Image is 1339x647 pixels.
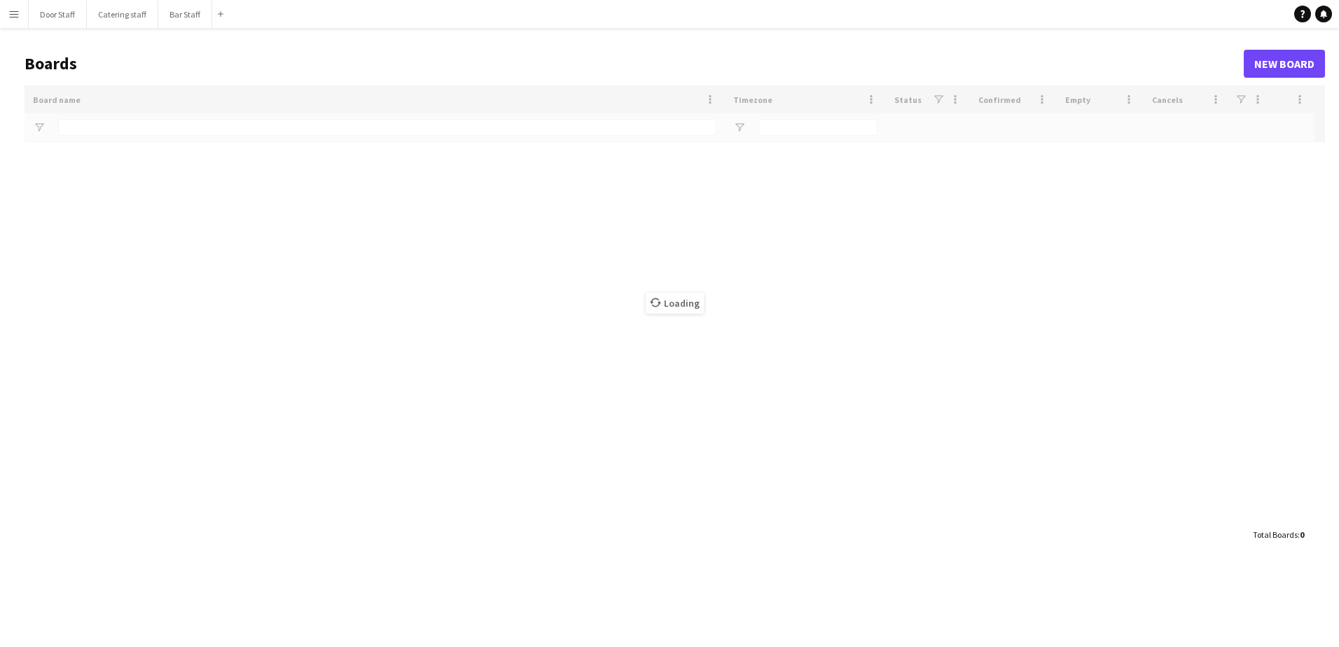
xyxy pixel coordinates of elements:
[25,53,1244,74] h1: Boards
[29,1,87,28] button: Door Staff
[1300,529,1304,540] span: 0
[87,1,158,28] button: Catering staff
[646,293,704,314] span: Loading
[1253,529,1298,540] span: Total Boards
[1244,50,1325,78] a: New Board
[1253,521,1304,548] div: :
[158,1,212,28] button: Bar Staff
